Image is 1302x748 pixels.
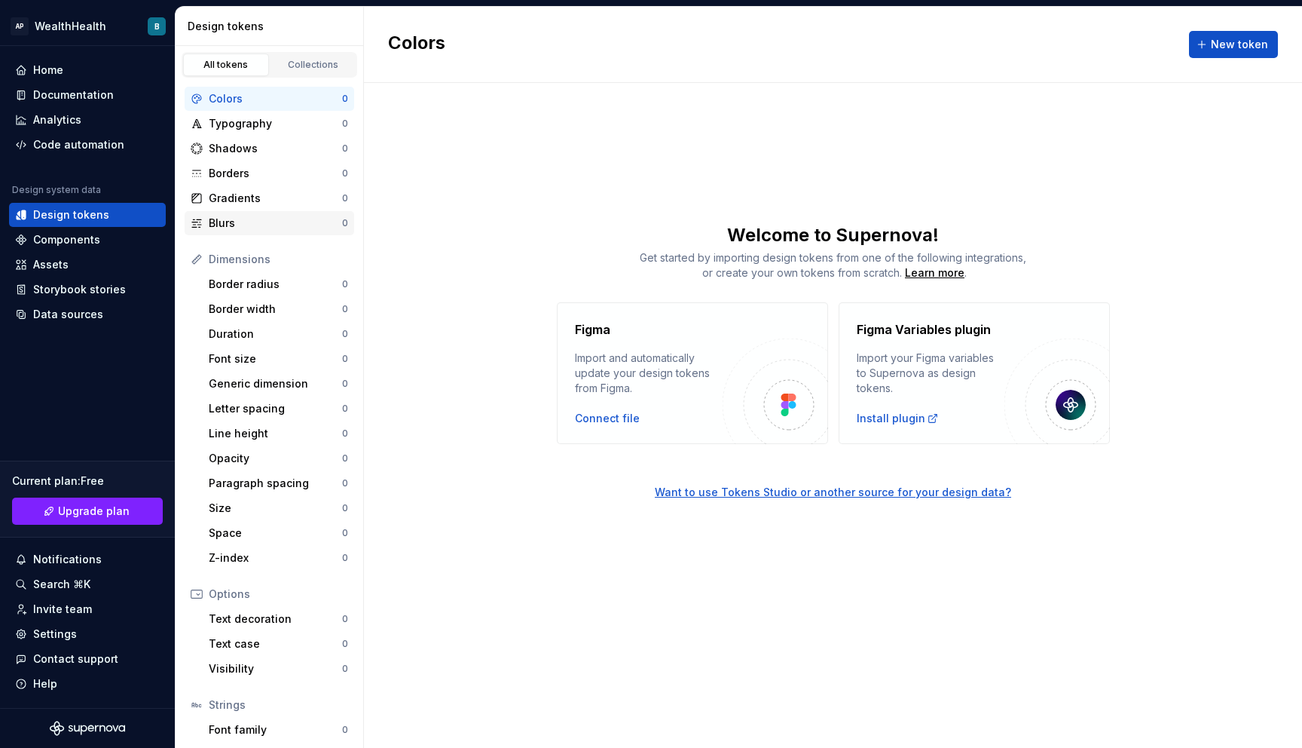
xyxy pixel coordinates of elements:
[209,191,342,206] div: Gradients
[209,612,342,627] div: Text decoration
[50,721,125,736] svg: Supernova Logo
[9,547,166,572] button: Notifications
[185,87,354,111] a: Colors0
[209,550,342,566] div: Z-index
[342,278,348,290] div: 0
[640,251,1026,279] span: Get started by importing design tokens from one of the following integrations, or create your own...
[9,133,166,157] a: Code automation
[33,651,118,667] div: Contact support
[209,216,342,231] div: Blurs
[342,328,348,340] div: 0
[203,471,354,495] a: Paragraph spacing0
[33,137,124,152] div: Code automation
[203,546,354,570] a: Z-index0
[154,20,160,32] div: B
[185,161,354,185] a: Borders0
[185,112,354,136] a: Typography0
[342,613,348,625] div: 0
[203,297,354,321] a: Border width0
[185,186,354,210] a: Gradients0
[185,136,354,161] a: Shadows0
[9,253,166,277] a: Assets
[12,184,101,196] div: Design system data
[9,83,166,107] a: Documentation
[33,257,69,272] div: Assets
[33,552,102,567] div: Notifications
[364,223,1302,247] div: Welcome to Supernova!
[209,722,342,737] div: Font family
[209,376,342,391] div: Generic dimension
[209,326,342,342] div: Duration
[857,411,939,426] a: Install plugin
[203,718,354,742] a: Font family0
[203,607,354,631] a: Text decoration0
[342,303,348,315] div: 0
[203,632,354,656] a: Text case0
[575,411,640,426] button: Connect file
[58,504,130,519] span: Upgrade plan
[33,307,103,322] div: Data sources
[203,322,354,346] a: Duration0
[203,521,354,545] a: Space0
[342,724,348,736] div: 0
[655,485,1011,500] button: Want to use Tokens Studio or another source for your design data?
[342,93,348,105] div: 0
[35,19,106,34] div: WealthHealth
[203,397,354,421] a: Letter spacing0
[9,302,166,326] a: Data sources
[342,428,348,440] div: 0
[33,577,90,592] div: Search ⌘K
[857,351,1004,396] div: Import your Figma variables to Supernova as design tokens.
[209,116,342,131] div: Typography
[342,477,348,489] div: 0
[209,141,342,156] div: Shadows
[209,697,348,713] div: Strings
[11,17,29,35] div: AP
[12,474,163,489] div: Current plan : Free
[342,378,348,390] div: 0
[9,228,166,252] a: Components
[33,87,114,103] div: Documentation
[203,496,354,520] a: Size0
[9,203,166,227] a: Design tokens
[33,602,92,617] div: Invite team
[209,91,342,106] div: Colors
[9,672,166,696] button: Help
[9,622,166,646] a: Settings
[209,587,348,602] div: Options
[575,320,610,339] h4: Figma
[209,476,342,491] div: Paragraph spacing
[342,552,348,564] div: 0
[9,277,166,302] a: Storybook stories
[209,302,342,317] div: Border width
[33,676,57,691] div: Help
[1189,31,1278,58] button: New token
[209,661,342,676] div: Visibility
[342,118,348,130] div: 0
[203,657,354,681] a: Visibility0
[342,502,348,514] div: 0
[203,446,354,471] a: Opacity0
[209,526,342,541] div: Space
[342,527,348,539] div: 0
[342,663,348,675] div: 0
[857,320,991,339] h4: Figma Variables plugin
[33,63,63,78] div: Home
[188,19,357,34] div: Design tokens
[342,192,348,204] div: 0
[33,207,109,222] div: Design tokens
[185,211,354,235] a: Blurs0
[388,31,445,58] h2: Colors
[342,143,348,155] div: 0
[203,422,354,446] a: Line height0
[364,444,1302,500] a: Want to use Tokens Studio or another source for your design data?
[209,166,342,181] div: Borders
[9,572,166,596] button: Search ⌘K
[203,347,354,371] a: Font size0
[9,58,166,82] a: Home
[33,282,126,297] div: Storybook stories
